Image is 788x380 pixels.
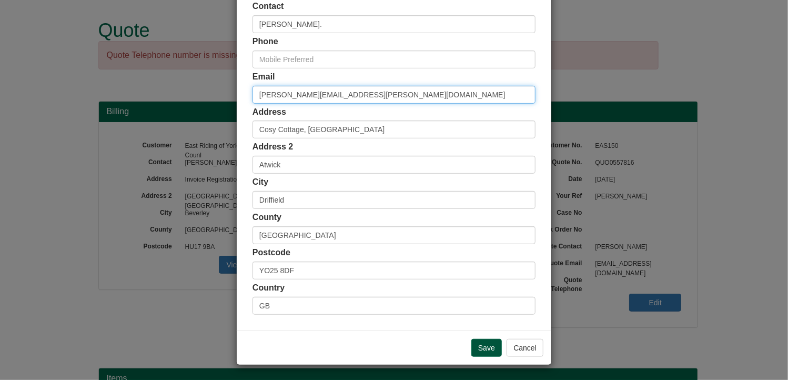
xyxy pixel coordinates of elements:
label: Email [252,71,275,83]
label: Contact [252,1,284,13]
label: Address [252,106,286,118]
label: County [252,212,281,224]
label: Country [252,282,285,294]
label: Postcode [252,247,290,259]
input: Mobile Preferred [252,51,536,68]
label: City [252,176,268,188]
label: Address 2 [252,141,293,153]
label: Phone [252,36,278,48]
button: Cancel [507,339,543,357]
input: Save [471,339,502,357]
